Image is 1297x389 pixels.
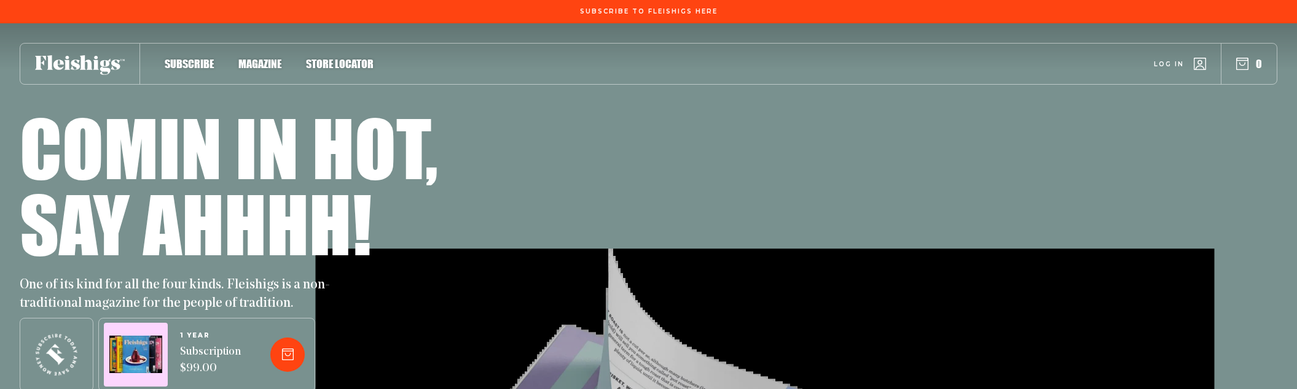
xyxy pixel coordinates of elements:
p: One of its kind for all the four kinds. Fleishigs is a non-traditional magazine for the people of... [20,276,339,313]
span: Store locator [306,57,374,71]
img: Magazines image [109,336,162,373]
span: Subscription $99.00 [180,344,241,377]
button: 0 [1236,57,1262,71]
span: Log in [1154,60,1184,69]
a: Magazine [238,55,281,72]
h1: Say ahhhh! [20,185,372,261]
h1: Comin in hot, [20,109,438,185]
span: Magazine [238,57,281,71]
span: Subscribe [165,57,214,71]
a: Subscribe [165,55,214,72]
a: Store locator [306,55,374,72]
span: Subscribe To Fleishigs Here [580,8,718,15]
a: Log in [1154,58,1206,70]
span: 1 YEAR [180,332,241,339]
a: Subscribe To Fleishigs Here [578,8,720,14]
a: 1 YEARSubscription $99.00 [180,332,241,377]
